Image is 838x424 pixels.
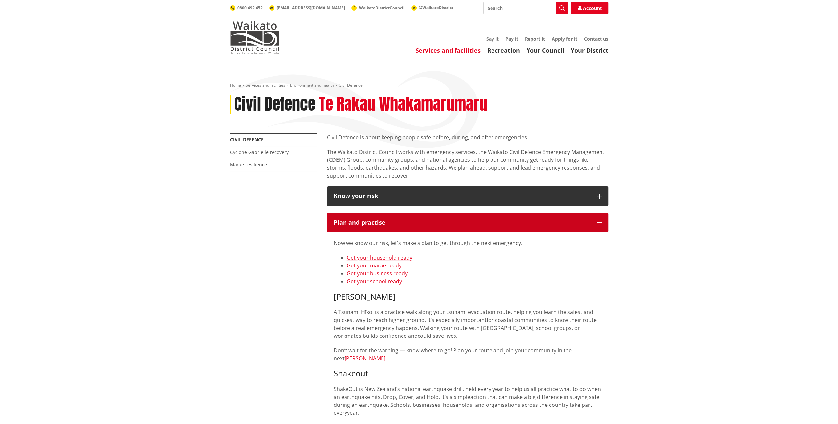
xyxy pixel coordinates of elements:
iframe: Messenger Launcher [808,396,831,420]
span: WaikatoDistrictCouncil [359,5,405,11]
span: action that can make a big difference in staying safe during an earthquake. Schools, businesses, ... [334,393,599,416]
a: Account [571,2,608,14]
a: @WaikatoDistrict [411,5,453,10]
button: Plan and practise [327,213,608,232]
a: Your Council [527,46,564,54]
span: 0800 492 452 [237,5,263,11]
a: Apply for it [552,36,577,42]
nav: breadcrumb [230,83,608,88]
a: Say it [486,36,499,42]
a: Get your school ready. [347,278,403,285]
a: Get your business ready [347,270,408,277]
a: Marae resilience [230,161,267,168]
p: Now we know our risk, let's make a plan to get through the next emergency. [334,239,602,247]
span: for coastal communities to know their route before a real emergency happens. Walking your route w... [334,316,597,339]
a: Services and facilities [416,46,481,54]
p: The Waikato District Council works with emergency services, the Waikato Civil Defence Emergency M... [327,148,608,180]
a: Recreation [487,46,520,54]
a: Services and facilities [246,82,285,88]
a: [PERSON_NAME]. [345,355,387,362]
a: Pay it [505,36,518,42]
span: Don’t wait for the warning — know where to go! Plan your route and join your community in the next [334,347,572,362]
a: 0800 492 452 [230,5,263,11]
span: Civil Defence [339,82,363,88]
a: Home [230,82,241,88]
h1: Civil Defence [234,95,315,114]
a: Get your marae ready [347,262,402,269]
h3: Shakeout [334,369,602,378]
a: WaikatoDistrictCouncil [351,5,405,11]
a: Cyclone Gabrielle recovery [230,149,289,155]
h3: [PERSON_NAME] [334,292,602,301]
input: Search input [483,2,568,14]
span: year. [347,409,359,416]
p: ShakeOut is New Zealand’s national earthquake drill, held every year to help us all practice what... [334,385,602,417]
a: Report it [525,36,545,42]
h2: Te Rakau Whakamarumaru [319,95,487,114]
h3: Know your risk [334,193,590,199]
p: Civil Defence is about keeping people safe before, during, and after emergencies. [327,133,608,141]
a: Your District [571,46,608,54]
p: A Tsunami Hīkoi is a practice walk along your tsunami evacuation route, helping you learn the saf... [334,308,602,340]
a: Get your household ready [347,254,412,261]
div: Plan and practise [334,219,590,226]
a: Civil Defence [230,136,264,143]
a: Contact us [584,36,608,42]
span: could save lives. [418,332,457,339]
a: Environment and health [290,82,334,88]
span: @WaikatoDistrict [419,5,453,10]
a: [EMAIL_ADDRESS][DOMAIN_NAME] [269,5,345,11]
img: Waikato District Council - Te Kaunihera aa Takiwaa o Waikato [230,21,279,54]
button: Know your risk [327,186,608,206]
span: [EMAIL_ADDRESS][DOMAIN_NAME] [277,5,345,11]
